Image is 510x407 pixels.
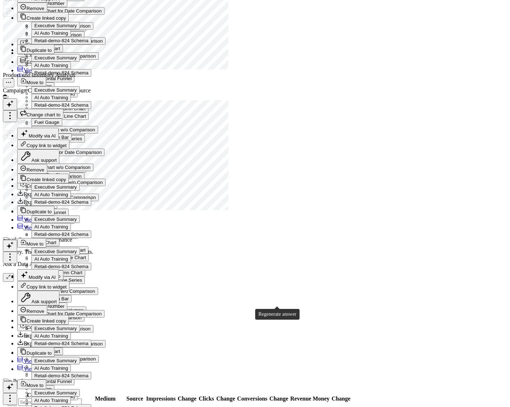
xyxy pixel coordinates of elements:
[31,340,91,347] button: Retail-demo-824 Schema
[17,174,69,183] button: Create linked copy
[31,223,71,231] button: AI Auto Training
[31,29,71,37] button: AI Auto Training
[31,357,80,364] button: Executive Summary
[331,392,351,406] th: Change
[31,372,91,379] button: Retail-demo-824 Schema
[31,62,71,69] button: AI Auto Training
[290,392,330,406] th: Revenue Money
[268,392,289,406] th: Change
[17,3,47,12] button: Remove
[31,54,80,62] button: Executive Summary
[17,315,69,325] button: Create linked copy
[31,364,71,372] button: AI Auto Training
[31,183,80,191] button: Executive Summary
[17,44,54,54] button: Duplicate to
[31,69,91,77] button: Retail-demo-824 Schema
[31,325,80,332] button: Executive Summary
[17,140,69,149] button: Copy link to widget
[31,191,71,198] button: AI Auto Training
[198,392,215,406] th: Clicks
[17,305,47,315] button: Remove
[125,392,145,406] th: Source
[17,347,54,357] button: Duplicate to
[215,392,236,406] th: Change
[31,231,91,238] button: Retail-demo-824 Schema
[17,12,69,22] button: Create linked copy
[3,378,352,384] div: Top Performing Campaigns
[237,392,268,406] th: Conversions
[31,86,80,94] button: Executive Summary
[31,332,71,340] button: AI Auto Training
[31,22,80,29] button: Executive Summary
[17,206,54,215] button: Duplicate to
[17,291,59,305] button: Ask support
[17,269,59,281] button: Modify via AI
[31,37,91,44] button: Retail-demo-824 Schema
[146,392,176,406] th: Impressions
[17,149,59,164] button: Ask support
[17,164,47,174] button: Remove
[31,198,91,206] button: Retail-demo-824 Schema
[17,281,69,291] button: Copy link to widget
[17,128,59,140] button: Modify via AI
[177,392,198,406] th: Change
[31,215,80,223] button: Executive Summary
[3,72,75,78] div: Product and Inventory Analysis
